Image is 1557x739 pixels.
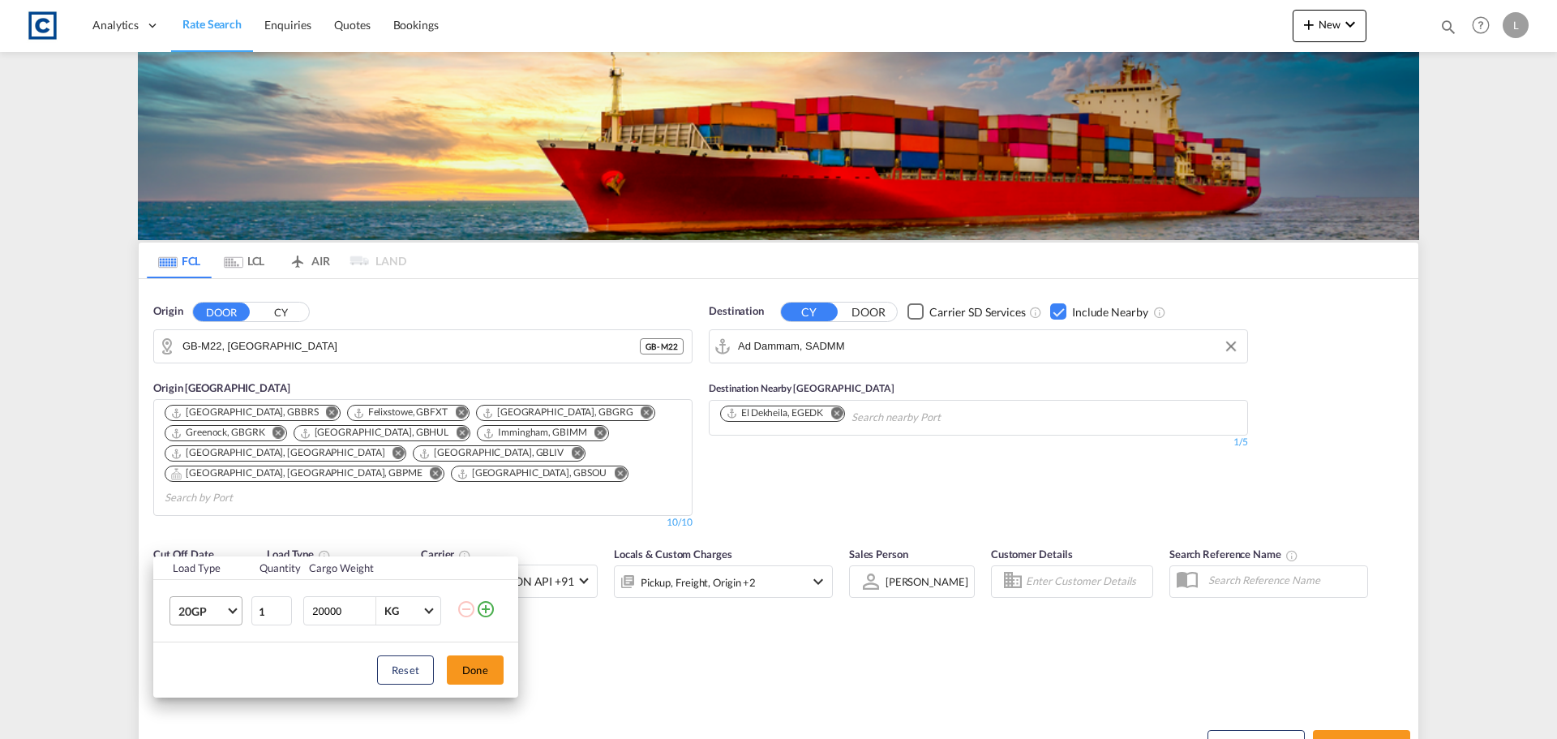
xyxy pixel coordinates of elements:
span: 20GP [178,604,225,620]
input: Qty [251,596,292,625]
th: Load Type [153,556,250,580]
md-icon: icon-minus-circle-outline [457,599,476,619]
button: Reset [377,655,434,685]
th: Quantity [250,556,300,580]
md-icon: icon-plus-circle-outline [476,599,495,619]
div: Cargo Weight [309,561,447,575]
button: Done [447,655,504,685]
md-select: Choose: 20GP [169,596,242,625]
div: KG [384,604,399,617]
input: Enter Weight [311,597,375,625]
